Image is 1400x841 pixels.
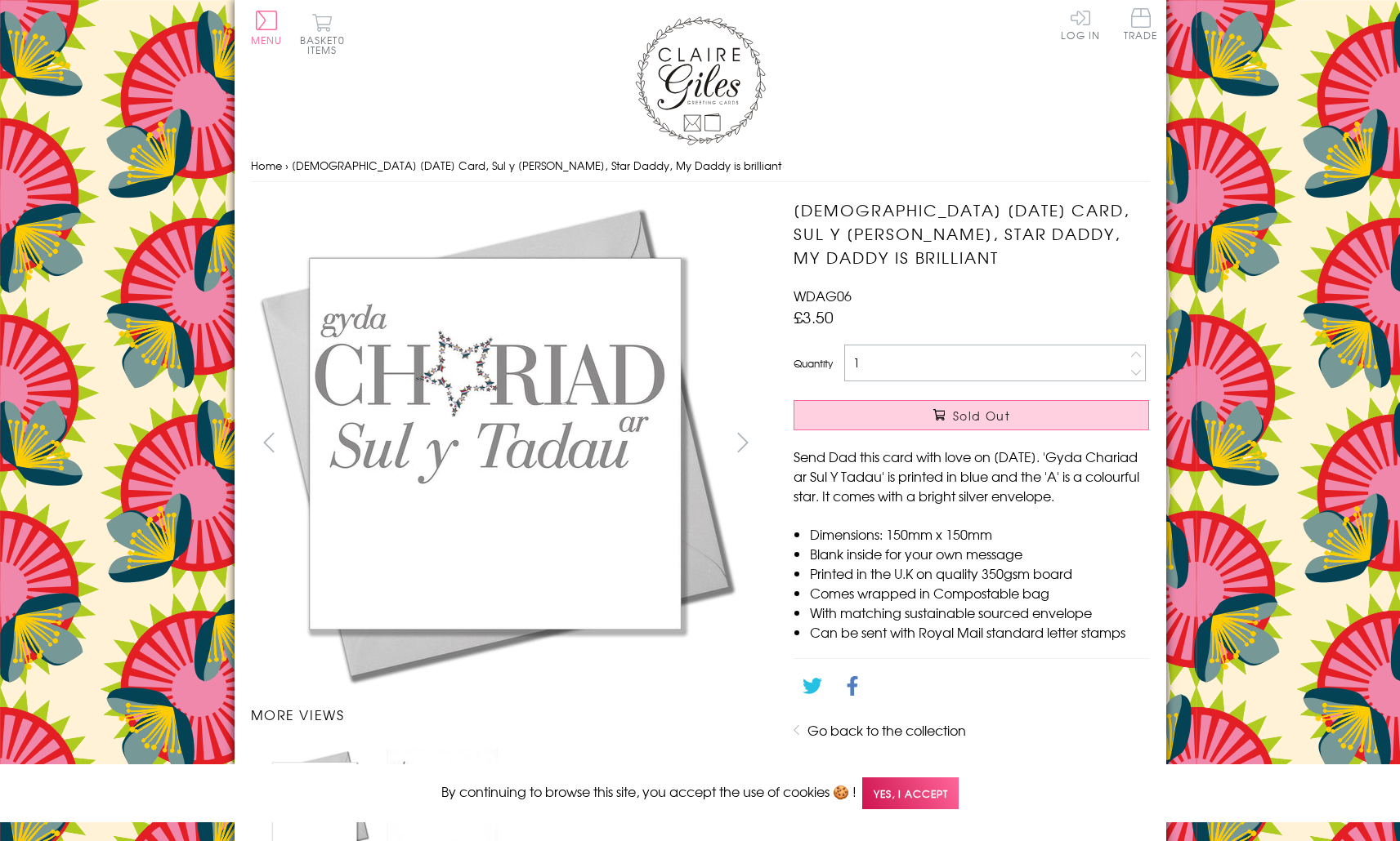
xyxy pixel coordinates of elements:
span: WDAG06 [794,286,852,305]
a: Home [251,158,282,173]
li: Printed in the U.K on quality 350gsm board [810,563,1149,583]
a: Trade [1124,8,1158,43]
nav: breadcrumbs [251,149,1150,183]
span: › [285,158,288,173]
span: Sold Out [953,407,1010,424]
li: Blank inside for your own message [810,544,1149,563]
button: Sold Out [794,400,1149,430]
button: Basket0 items [300,13,345,55]
h3: More views [251,705,762,724]
span: Yes, I accept [862,777,959,809]
img: Claire Giles Greetings Cards [635,16,766,145]
a: Log In [1061,8,1100,40]
li: With matching sustainable sourced envelope [810,603,1149,622]
button: prev [251,424,288,461]
span: £3.50 [794,305,834,328]
span: Menu [251,33,283,47]
span: 0 items [307,33,345,57]
button: next [724,424,761,461]
li: Dimensions: 150mm x 150mm [810,524,1149,544]
button: Menu [251,11,283,45]
h1: [DEMOGRAPHIC_DATA] [DATE] Card, Sul y [PERSON_NAME], Star Daddy, My Daddy is brilliant [794,198,1149,269]
a: Go back to the collection [807,720,966,740]
img: Welsh Father's Day Card, Sul y Tadau Hapus, Star Daddy, My Daddy is brilliant [251,198,741,688]
p: Send Dad this card with love on [DATE]. 'Gyda Chariad ar Sul Y Tadau' is printed in blue and the ... [794,447,1149,505]
li: Comes wrapped in Compostable bag [810,583,1149,603]
label: Quantity [794,356,833,371]
span: Trade [1124,8,1158,40]
span: [DEMOGRAPHIC_DATA] [DATE] Card, Sul y [PERSON_NAME], Star Daddy, My Daddy is brilliant [292,158,781,173]
li: Can be sent with Royal Mail standard letter stamps [810,622,1149,642]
